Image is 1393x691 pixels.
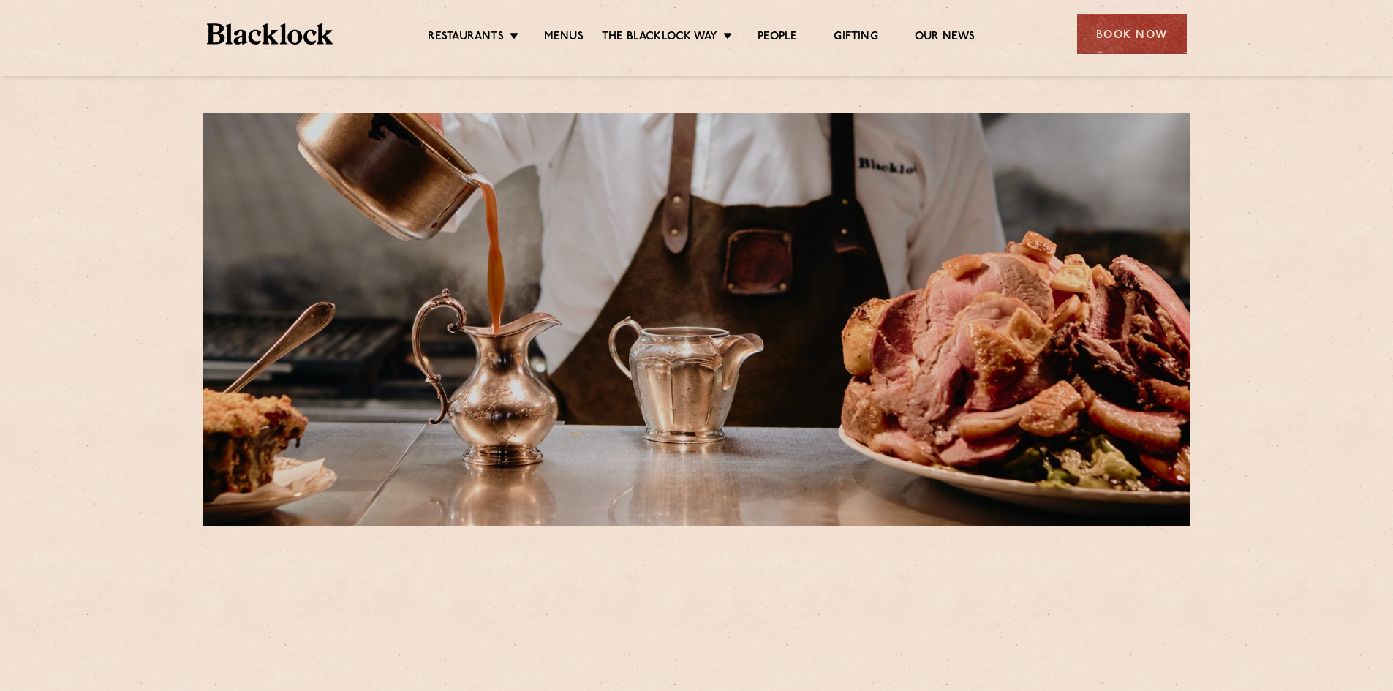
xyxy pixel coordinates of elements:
[207,23,333,45] img: BL_Textured_Logo-footer-cropped.svg
[544,30,584,46] a: Menus
[834,30,877,46] a: Gifting
[758,30,797,46] a: People
[602,30,717,46] a: The Blacklock Way
[1077,14,1187,54] div: Book Now
[428,30,504,46] a: Restaurants
[915,30,975,46] a: Our News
